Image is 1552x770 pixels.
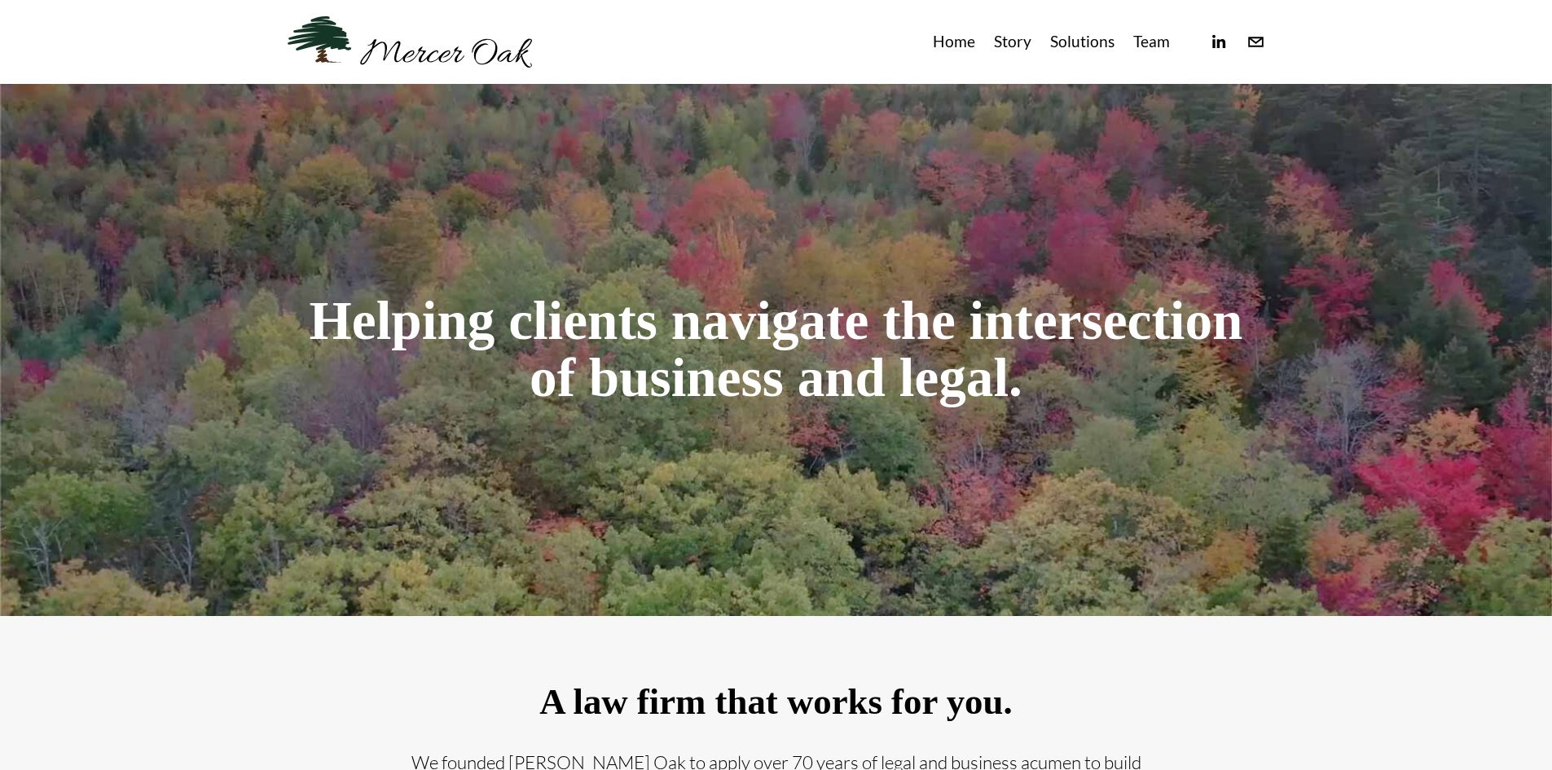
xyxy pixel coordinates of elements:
h1: Helping clients navigate the intersection of business and legal. [288,293,1265,407]
a: Team [1133,29,1170,55]
a: Home [933,29,975,55]
a: Story [994,29,1031,55]
a: info@merceroaklaw.com [1246,33,1265,51]
a: linkedin-unauth [1209,33,1228,51]
a: Solutions [1050,29,1115,55]
h2: A law firm that works for you. [410,682,1143,723]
